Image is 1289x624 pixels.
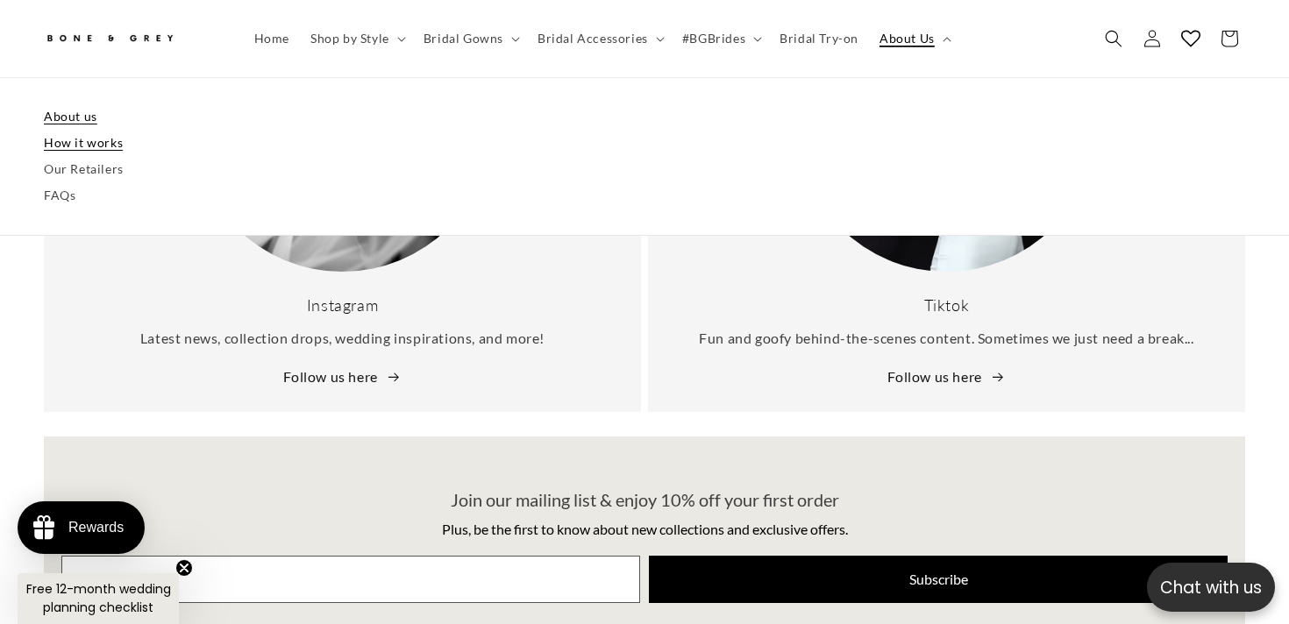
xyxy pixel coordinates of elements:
span: Bridal Gowns [424,31,503,46]
a: How it works [44,130,1245,156]
p: Fun and goofy behind-the-scenes content. Sometimes we just need a break... [670,326,1223,351]
summary: Bridal Accessories [527,20,672,57]
summary: About Us [869,20,958,57]
div: Rewards [68,520,124,535]
a: Our Retailers [44,156,1245,182]
h3: Instagram [66,294,619,317]
summary: Bridal Gowns [413,20,527,57]
p: Chat with us [1147,575,1275,600]
p: Latest news, collection drops, wedding inspirations, and more! [66,326,619,351]
a: FAQs [44,183,1245,209]
h3: Tiktok [670,294,1223,317]
span: Join our mailing list & enjoy 10% off your first order [451,489,839,510]
summary: Shop by Style [300,20,413,57]
a: About us [44,103,1245,130]
button: Open chatbox [1147,563,1275,612]
input: Email [61,556,640,603]
span: Shop by Style [310,31,389,46]
span: Bridal Accessories [538,31,648,46]
a: Home [244,20,300,57]
summary: #BGBrides [672,20,769,57]
img: Bone and Grey Bridal [44,25,175,53]
span: #BGBrides [682,31,745,46]
a: Bone and Grey Bridal [38,18,226,60]
span: Free 12-month wedding planning checklist [26,580,171,616]
div: Free 12-month wedding planning checklistClose teaser [18,573,179,624]
span: About Us [880,31,935,46]
button: Close teaser [175,559,193,577]
a: Follow us here [887,365,1005,390]
a: Bridal Try-on [769,20,869,57]
button: Subscribe [649,556,1228,603]
a: Follow us here [283,365,401,390]
span: Home [254,31,289,46]
summary: Search [1094,19,1133,58]
span: Bridal Try-on [780,31,858,46]
span: Plus, be the first to know about new collections and exclusive offers. [442,521,848,537]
